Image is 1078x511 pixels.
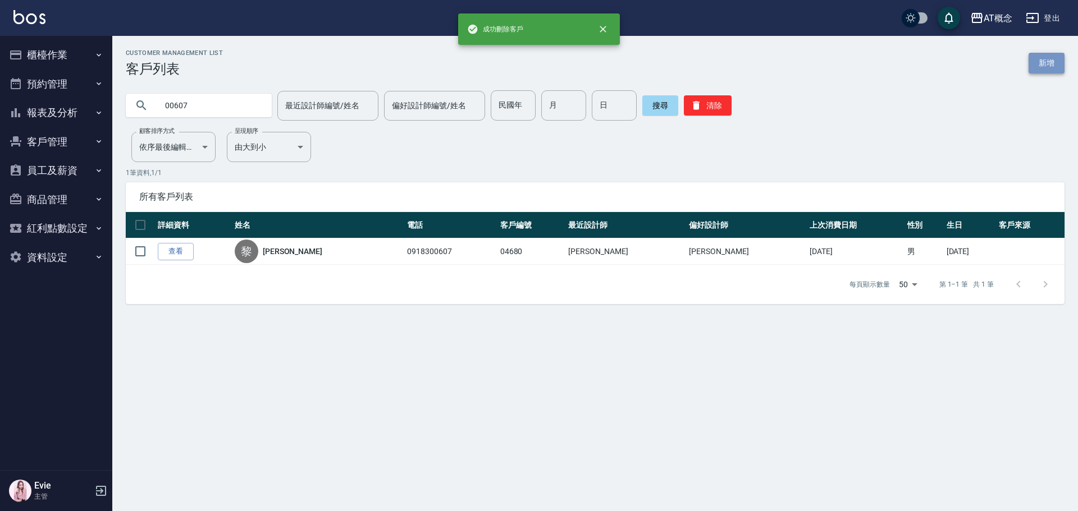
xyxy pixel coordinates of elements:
[966,7,1017,30] button: AT概念
[807,238,904,265] td: [DATE]
[684,95,732,116] button: 清除
[905,212,944,238] th: 性別
[4,127,108,156] button: 客戶管理
[131,132,216,162] div: 依序最後編輯時間
[263,246,322,257] a: [PERSON_NAME]
[1021,8,1065,29] button: 登出
[4,185,108,214] button: 商品管理
[126,49,223,57] h2: Customer Management List
[9,480,31,502] img: Person
[944,238,997,265] td: [DATE]
[4,243,108,272] button: 資料設定
[227,132,311,162] div: 由大到小
[158,243,194,260] a: 查看
[126,168,1065,178] p: 1 筆資料, 1 / 1
[642,95,678,116] button: 搜尋
[944,212,997,238] th: 生日
[4,98,108,127] button: 報表及分析
[467,24,523,35] span: 成功刪除客戶
[939,279,994,289] p: 第 1–1 筆 共 1 筆
[938,7,960,29] button: save
[235,240,258,263] div: 黎
[849,279,890,289] p: 每頁顯示數量
[157,90,263,121] input: 搜尋關鍵字
[565,238,686,265] td: [PERSON_NAME]
[34,491,92,501] p: 主管
[996,212,1065,238] th: 客戶來源
[686,238,807,265] td: [PERSON_NAME]
[984,11,1012,25] div: AT概念
[565,212,686,238] th: 最近設計師
[807,212,904,238] th: 上次消費日期
[232,212,404,238] th: 姓名
[591,17,615,42] button: close
[404,212,497,238] th: 電話
[4,156,108,185] button: 員工及薪資
[34,480,92,491] h5: Evie
[155,212,232,238] th: 詳細資料
[139,191,1051,202] span: 所有客戶列表
[686,212,807,238] th: 偏好設計師
[894,269,921,300] div: 50
[4,214,108,243] button: 紅利點數設定
[13,10,45,24] img: Logo
[4,70,108,99] button: 預約管理
[497,238,566,265] td: 04680
[497,212,566,238] th: 客戶編號
[1029,53,1065,73] a: 新增
[126,61,223,77] h3: 客戶列表
[139,127,175,135] label: 顧客排序方式
[4,40,108,70] button: 櫃檯作業
[404,238,497,265] td: 0918300607
[905,238,944,265] td: 男
[235,127,258,135] label: 呈現順序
